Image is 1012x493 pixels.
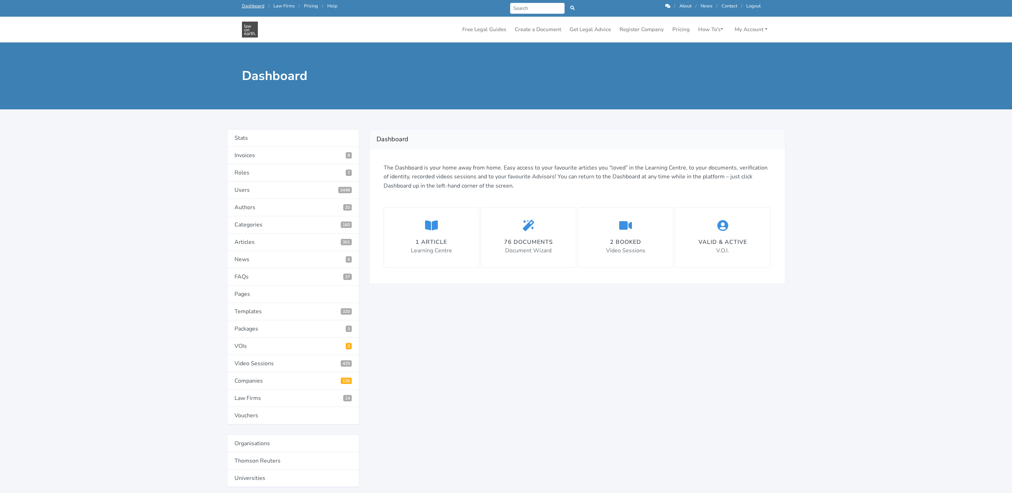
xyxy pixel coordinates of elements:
[227,129,359,147] a: Stats
[242,68,501,84] h1: Dashboard
[346,343,352,349] span: Pending VOIs
[242,22,258,38] img: Law On Earth
[701,3,712,9] a: News
[227,251,359,268] a: News
[341,360,352,367] span: Video Sessions
[699,246,747,256] p: V.O.I.
[346,256,352,263] span: 6
[227,234,359,251] a: Articles
[273,3,295,9] a: Law Firms
[346,170,352,176] span: 7
[674,3,675,9] span: /
[675,207,770,268] a: Valid & Active V.O.I.
[227,338,359,355] a: VOIs0
[732,23,770,36] a: My Account
[327,3,337,9] a: Help
[716,3,718,9] span: /
[268,3,270,9] span: /
[481,207,576,268] a: 76 documents Document Wizard
[227,320,359,338] a: Packages3
[722,3,737,9] a: Contact
[227,355,359,372] a: Video Sessions425
[346,326,352,332] span: 3
[227,147,359,164] a: Invoices8
[227,407,359,424] a: Vouchers
[617,23,667,36] a: Register Company
[227,199,359,216] a: Authors20
[343,274,352,280] span: 37
[411,246,452,256] p: Learning Centre
[227,452,359,470] a: Thomson Reuters
[227,286,359,303] a: Pages
[606,238,645,246] div: 2 booked
[341,308,352,315] span: 320
[338,187,352,193] span: 3448
[227,435,359,452] a: Organisations
[504,246,553,256] p: Document Wizard
[459,23,509,36] a: Free Legal Guides
[384,207,479,268] a: 1 article Learning Centre
[227,268,359,286] a: FAQs
[606,246,645,256] p: Video Sessions
[227,216,359,234] a: Categories160
[227,372,359,390] a: Companies126
[227,390,359,407] a: Law Firms14
[411,238,452,246] div: 1 article
[377,134,778,145] h2: Dashboard
[695,3,697,9] span: /
[699,238,747,246] div: Valid & Active
[567,23,614,36] a: Get Legal Advice
[322,3,323,9] span: /
[504,238,553,246] div: 76 documents
[741,3,742,9] span: /
[304,3,318,9] a: Pricing
[341,239,352,245] span: 301
[384,164,771,191] p: The Dashboard is your home away from home. Easy access to your favourite articles you “loved” in ...
[578,207,673,268] a: 2 booked Video Sessions
[746,3,761,9] a: Logout
[669,23,692,36] a: Pricing
[242,3,264,9] a: Dashboard
[299,3,300,9] span: /
[227,164,359,182] a: Roles7
[343,395,352,401] span: Law Firms
[695,23,726,36] a: How To's
[512,23,564,36] a: Create a Document
[227,182,359,199] a: Users3448
[227,470,359,487] a: Universities
[341,222,352,228] span: 160
[341,378,352,384] span: Registered Companies
[346,152,352,159] span: 8
[227,303,359,320] a: Templates
[510,3,565,14] input: Search
[679,3,691,9] a: About
[343,204,352,211] span: 20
